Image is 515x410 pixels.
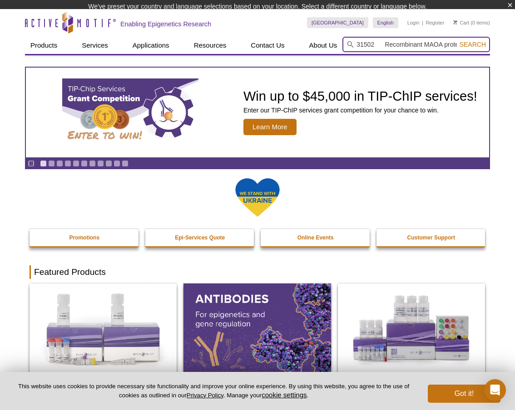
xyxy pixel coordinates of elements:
[28,160,35,167] a: Toggle autoplay
[261,229,371,246] a: Online Events
[26,68,489,157] article: TIP-ChIP Services Grant Competition
[30,265,485,279] h2: Featured Products
[40,160,47,167] a: Go to slide 1
[342,37,490,52] input: Keyword, Cat. No.
[460,41,486,48] span: Search
[187,392,223,399] a: Privacy Policy
[62,78,198,146] img: TIP-ChIP Services Grant Competition
[373,17,398,28] a: English
[76,37,114,54] a: Services
[30,283,177,372] img: DNA Library Prep Kit for Illumina
[56,160,63,167] a: Go to slide 3
[297,234,334,241] strong: Online Events
[243,89,477,103] h2: Win up to $45,000 in TIP-ChIP services!
[30,229,139,246] a: Promotions
[453,20,469,26] a: Cart
[114,160,120,167] a: Go to slide 10
[307,17,368,28] a: [GEOGRAPHIC_DATA]
[25,37,63,54] a: Products
[15,382,413,400] p: This website uses cookies to provide necessary site functionality and improve your online experie...
[81,160,88,167] a: Go to slide 6
[235,177,280,218] img: We Stand With Ukraine
[26,68,489,157] a: TIP-ChIP Services Grant Competition Win up to $45,000 in TIP-ChIP services! Enter our TIP-ChIP se...
[145,229,255,246] a: Epi-Services Quote
[69,234,99,241] strong: Promotions
[426,20,444,26] a: Register
[122,160,129,167] a: Go to slide 11
[97,160,104,167] a: Go to slide 8
[243,106,477,114] p: Enter our TIP-ChIP services grant competition for your chance to win.
[422,17,423,28] li: |
[48,160,55,167] a: Go to slide 2
[127,37,175,54] a: Applications
[376,229,486,246] a: Customer Support
[89,160,96,167] a: Go to slide 7
[407,20,420,26] a: Login
[457,40,489,49] button: Search
[453,17,490,28] li: (0 items)
[262,391,307,399] button: cookie settings
[188,37,232,54] a: Resources
[245,37,290,54] a: Contact Us
[338,283,485,372] img: CUT&Tag-IT® Express Assay Kit
[428,385,500,403] button: Got it!
[105,160,112,167] a: Go to slide 9
[269,7,293,28] img: Change Here
[183,283,331,372] img: All Antibodies
[175,234,225,241] strong: Epi-Services Quote
[120,20,211,28] h2: Enabling Epigenetics Research
[73,160,79,167] a: Go to slide 5
[304,37,343,54] a: About Us
[484,379,506,401] div: Open Intercom Messenger
[64,160,71,167] a: Go to slide 4
[407,234,455,241] strong: Customer Support
[243,119,297,135] span: Learn More
[453,20,457,24] img: Your Cart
